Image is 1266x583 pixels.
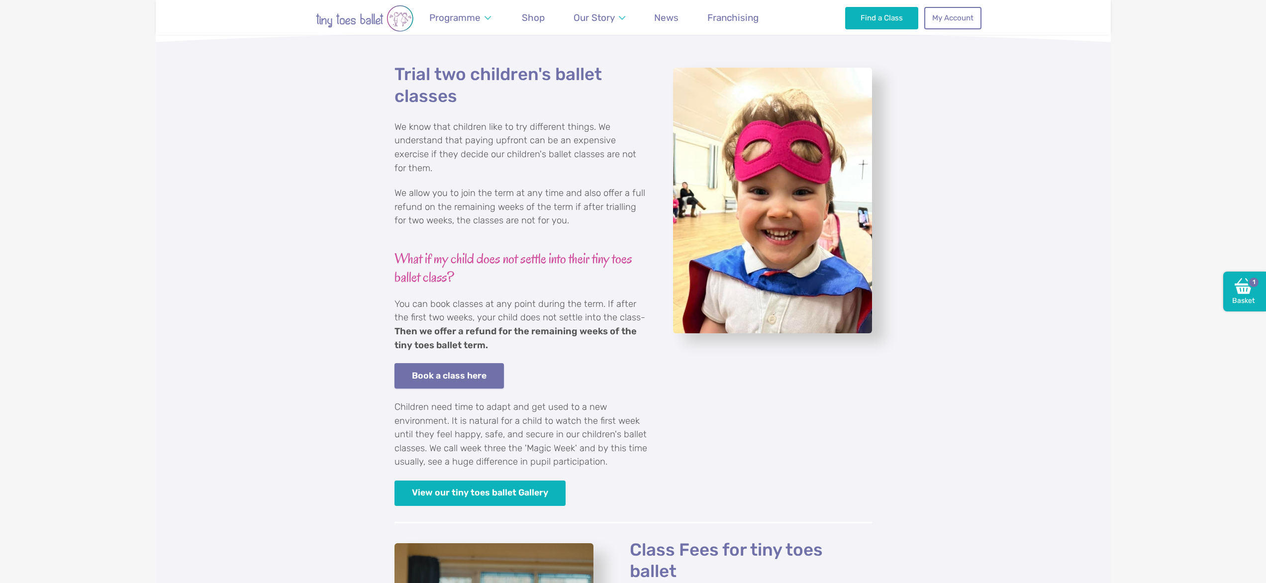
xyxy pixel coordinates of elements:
[394,64,648,107] h2: Trial two children's ballet classes
[707,12,759,23] span: Franchising
[285,5,444,32] img: tiny toes ballet
[425,6,496,29] a: Programme
[574,12,615,23] span: Our Story
[394,187,648,228] p: We allow you to join the term at any time and also offer a full refund on the remaining weeks of ...
[522,12,545,23] span: Shop
[394,481,566,506] a: View our tiny toes ballet Gallery
[845,7,918,29] a: Find a Class
[650,6,683,29] a: News
[394,120,648,175] p: We know that children like to try different things. We understand that paying upfront can be an e...
[673,68,872,333] a: View full-size image
[429,12,481,23] span: Programme
[654,12,679,23] span: News
[394,250,648,287] h3: What if my child does not settle into their tiny toes ballet class?
[703,6,764,29] a: Franchising
[394,400,648,469] p: Children need time to adapt and get used to a new environment. It is natural for a child to watch...
[924,7,981,29] a: My Account
[517,6,550,29] a: Shop
[394,363,504,389] a: Book a class here
[630,539,872,583] h2: Class Fees for tiny toes ballet
[394,297,648,352] p: You can book classes at any point during the term. If after the first two weeks, your child does ...
[569,6,630,29] a: Our Story
[394,326,637,351] strong: Then we offer a refund for the remaining weeks of the tiny toes ballet term.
